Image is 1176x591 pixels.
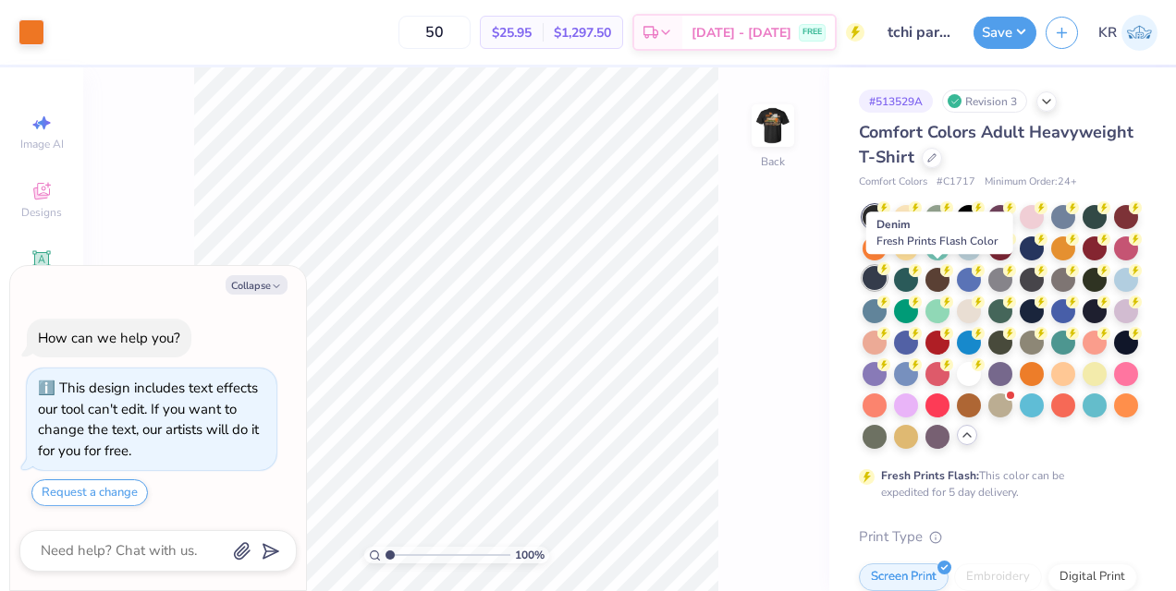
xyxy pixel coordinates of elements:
span: Image AI [20,137,64,151]
div: This design includes text effects our tool can't edit. If you want to change the text, our artist... [38,379,259,460]
div: Back [761,153,785,170]
button: Request a change [31,479,148,506]
button: Collapse [226,275,288,295]
span: Minimum Order: 24 + [985,175,1077,190]
input: Untitled Design [874,14,964,51]
div: Embroidery [954,563,1042,591]
a: KR [1098,15,1158,51]
strong: Fresh Prints Flash: [881,468,979,483]
div: Print Type [859,526,1139,548]
span: $25.95 [492,23,532,42]
span: 100 % [515,547,545,563]
div: # 513529A [859,90,933,113]
span: Fresh Prints Flash Color [876,234,998,248]
img: Kate Ruffin [1121,15,1158,51]
img: Back [754,107,791,144]
span: FREE [802,26,822,39]
div: Denim [866,211,1013,254]
span: Designs [21,205,62,220]
div: This color can be expedited for 5 day delivery. [881,467,1109,501]
input: – – [398,16,471,49]
span: [DATE] - [DATE] [692,23,791,42]
button: Save [974,17,1036,49]
span: $1,297.50 [554,23,611,42]
div: Screen Print [859,563,949,591]
span: # C1717 [937,175,975,190]
div: Revision 3 [942,90,1027,113]
span: Comfort Colors Adult Heavyweight T-Shirt [859,121,1133,168]
div: How can we help you? [38,329,180,347]
span: Comfort Colors [859,175,927,190]
span: KR [1098,22,1117,43]
div: Digital Print [1047,563,1137,591]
